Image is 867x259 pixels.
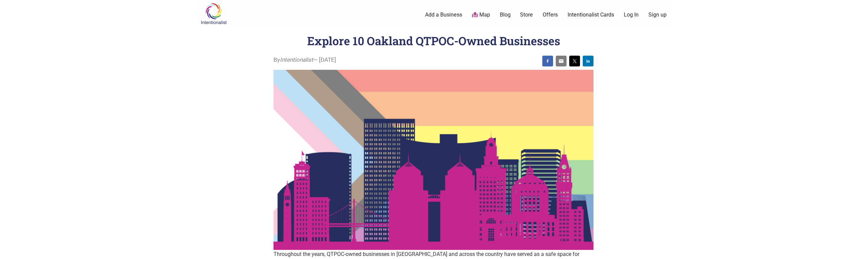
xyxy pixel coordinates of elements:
[425,11,462,19] a: Add a Business
[585,58,591,64] img: linkedin sharing button
[545,58,550,64] img: facebook sharing button
[472,11,490,19] a: Map
[568,11,614,19] a: Intentionalist Cards
[274,56,336,64] span: By — [DATE]
[543,11,558,19] a: Offers
[198,3,230,25] img: Intentionalist
[500,11,511,19] a: Blog
[280,56,313,63] i: Intentionalist
[558,58,564,64] img: email sharing button
[520,11,533,19] a: Store
[572,58,577,64] img: twitter sharing button
[624,11,639,19] a: Log In
[648,11,667,19] a: Sign up
[307,33,560,48] h1: Explore 10 Oakland QTPOC-Owned Businesses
